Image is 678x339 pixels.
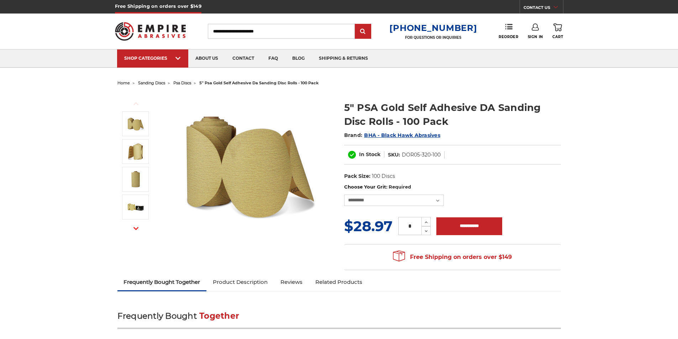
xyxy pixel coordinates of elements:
[359,151,380,158] span: In Stock
[499,35,518,39] span: Reorder
[372,173,395,180] dd: 100 Discs
[117,80,130,85] a: home
[388,151,400,159] dt: SKU:
[206,274,274,290] a: Product Description
[524,4,563,14] a: CONTACT US
[344,217,393,235] span: $28.97
[225,49,261,68] a: contact
[199,80,319,85] span: 5" psa gold self adhesive da sanding disc rolls - 100 pack
[393,250,512,264] span: Free Shipping on orders over $149
[552,35,563,39] span: Cart
[117,274,207,290] a: Frequently Bought Together
[528,35,543,39] span: Sign In
[344,101,561,128] h1: 5" PSA Gold Self Adhesive DA Sanding Disc Rolls - 100 Pack
[552,23,563,39] a: Cart
[274,274,309,290] a: Reviews
[402,151,441,159] dd: DOR05-320-100
[199,311,239,321] span: Together
[124,55,181,61] div: SHOP CATEGORIES
[499,23,518,39] a: Reorder
[127,115,144,133] img: 5" Sticky Backed Sanding Discs on a roll
[389,184,411,190] small: Required
[138,80,165,85] a: sanding discs
[389,23,477,33] a: [PHONE_NUMBER]
[344,132,363,138] span: Brand:
[261,49,285,68] a: faq
[127,143,144,160] img: 5" PSA Gold Sanding Discs on a Roll
[356,25,370,39] input: Submit
[127,96,144,111] button: Previous
[389,35,477,40] p: FOR QUESTIONS OR INQUIRIES
[188,49,225,68] a: about us
[173,80,191,85] a: psa discs
[127,170,144,188] img: 5 inch gold discs on a roll
[312,49,375,68] a: shipping & returns
[178,93,321,235] img: 5" Sticky Backed Sanding Discs on a roll
[364,132,440,138] a: BHA - Black Hawk Abrasives
[127,198,144,216] img: Black hawk abrasives gold psa discs on a roll
[344,184,561,191] label: Choose Your Grit:
[115,17,186,45] img: Empire Abrasives
[117,311,197,321] span: Frequently Bought
[127,221,144,236] button: Next
[344,173,370,180] dt: Pack Size:
[285,49,312,68] a: blog
[309,274,369,290] a: Related Products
